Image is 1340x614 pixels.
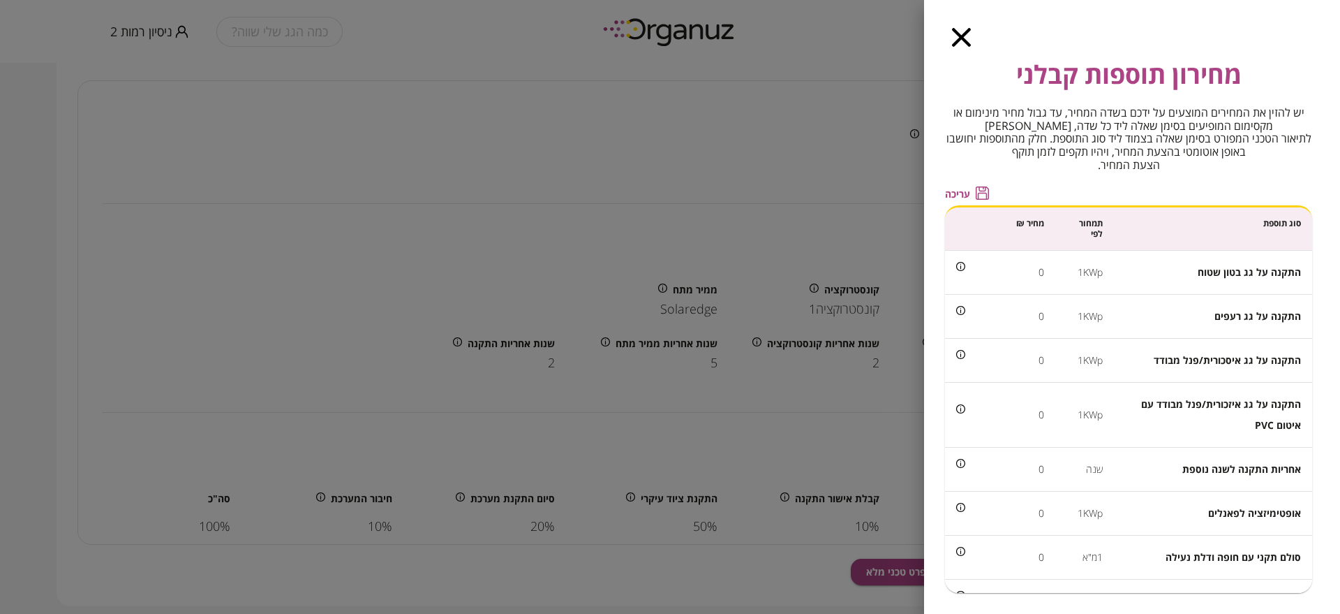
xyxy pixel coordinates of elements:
span: התקנה על גג איזכורית/פנל מבודד עם איטום PVC [1141,397,1301,432]
button: עריכה [945,187,989,200]
span: סולם תקני עם חופה ודלת נעילה [1166,550,1301,564]
th: תמחור לפי [1055,207,1114,251]
td: 1KWp [1055,492,1114,536]
span: התקנה על גג רעפים [1214,309,1301,323]
span: התקנה על גג בטון שטוח [1198,265,1301,279]
span: 0 [1038,408,1044,421]
span: 0 [1038,309,1044,323]
span: עריכה [945,188,970,200]
span: 0 [1038,506,1044,520]
td: 1מ"א [1055,536,1114,580]
td: שנה [1055,448,1114,492]
td: 1KWp [1055,295,1114,339]
span: התקנה על גג איסכורית/פנל מבודד [1154,353,1301,367]
span: 0 [1038,265,1044,279]
td: 1KWp [1055,251,1114,295]
span: מחירון תוספות קבלני [1016,56,1242,94]
td: 1KWp [1055,383,1114,448]
td: 1KWp [1055,339,1114,383]
span: 0 [1038,353,1044,367]
span: אופטימיזציה לפאנלים [1208,506,1301,520]
th: מחיר ₪ [945,207,1055,251]
span: אחריות התקנה לשנה נוספת [1182,462,1301,476]
span: 0 [1038,462,1044,476]
span: יש להזין את המחירים המוצעים על ידכם בשדה המחיר, עד גבול מחיר מינימום או מקסימום המופיעים בסימן שא... [945,106,1312,171]
th: סוג תוספת [1114,207,1312,251]
span: 0 [1038,550,1044,564]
